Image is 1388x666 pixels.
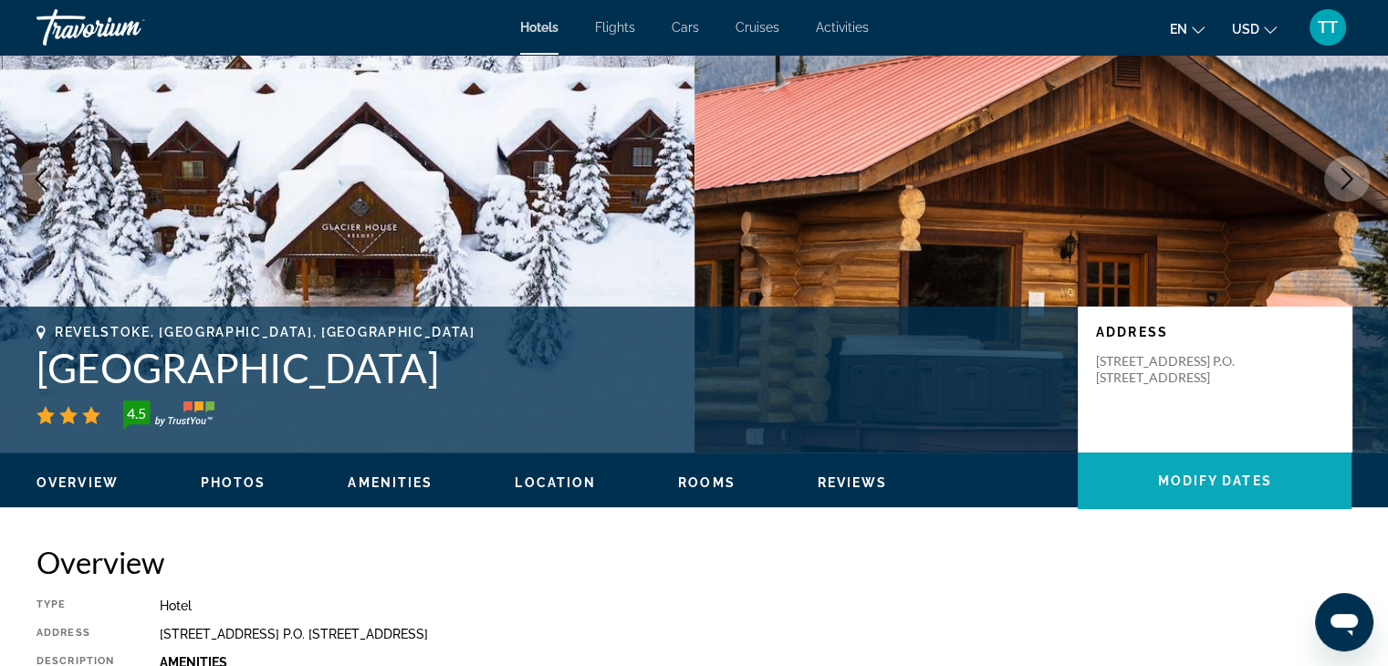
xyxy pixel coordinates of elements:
a: Cars [672,20,699,35]
span: Location [515,475,596,490]
a: Travorium [37,4,219,51]
span: Revelstoke, [GEOGRAPHIC_DATA], [GEOGRAPHIC_DATA] [55,325,475,339]
span: Overview [37,475,119,490]
button: Modify Dates [1078,453,1351,509]
button: Location [515,474,596,491]
span: TT [1318,18,1338,36]
div: Address [37,627,114,641]
a: Activities [816,20,869,35]
p: [STREET_ADDRESS] P.O. [STREET_ADDRESS] [1096,353,1242,386]
div: [STREET_ADDRESS] P.O. [STREET_ADDRESS] [160,627,1351,641]
span: Amenities [348,475,433,490]
span: Rooms [678,475,736,490]
span: en [1170,22,1187,36]
button: Amenities [348,474,433,491]
button: Previous image [18,156,64,202]
button: Change currency [1232,16,1277,42]
button: Photos [201,474,266,491]
div: 4.5 [118,402,154,424]
div: Hotel [160,598,1351,613]
button: Next image [1324,156,1370,202]
h1: [GEOGRAPHIC_DATA] [37,344,1059,391]
span: USD [1232,22,1259,36]
h2: Overview [37,544,1351,580]
button: Rooms [678,474,736,491]
span: Modify Dates [1157,473,1271,488]
button: Reviews [818,474,888,491]
a: Cruises [736,20,779,35]
img: TrustYou guest rating badge [123,401,214,430]
iframe: Button to launch messaging window [1315,593,1373,651]
a: Hotels [520,20,558,35]
button: Overview [37,474,119,491]
span: Reviews [818,475,888,490]
a: Flights [595,20,635,35]
p: Address [1096,325,1333,339]
button: User Menu [1304,8,1351,47]
button: Change language [1170,16,1205,42]
span: Photos [201,475,266,490]
div: Type [37,598,114,613]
